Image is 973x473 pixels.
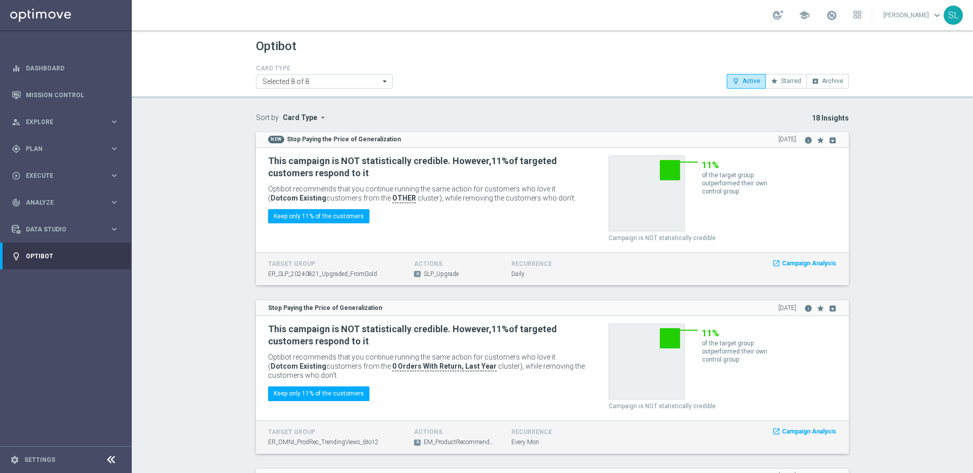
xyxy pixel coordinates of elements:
[12,243,119,269] div: Optibot
[732,77,739,85] i: lightbulb_outline
[702,171,773,195] p: of the target group outperformed their own control group
[256,113,279,122] label: Sort by
[12,252,21,261] i: lightbulb
[816,304,825,312] i: star
[944,6,963,25] div: SL
[26,200,109,206] span: Analyze
[392,194,416,202] b: OTHER
[283,113,317,122] span: Card Type
[260,77,312,86] span: Selected 8 of 8
[11,145,120,153] button: gps_fixed Plan keyboard_arrow_right
[26,82,119,108] a: Mission Control
[268,209,369,223] button: Keep only 11% of the customers
[268,323,586,347] h2: This campaign is NOT statistically credible. However, of targeted customers respond to it
[771,77,778,85] i: star
[11,91,120,99] button: Mission Control
[11,64,120,72] button: equalizer Dashboard
[778,135,796,144] span: [DATE]
[816,136,825,144] i: star
[109,171,119,180] i: keyboard_arrow_right
[804,300,812,312] button: info
[702,327,773,339] h2: 11%
[109,144,119,153] i: keyboard_arrow_right
[408,113,849,123] p: 18 Insights
[26,173,109,179] span: Execute
[256,65,393,72] h4: CARD TYPE
[11,118,120,126] button: person_search Explore keyboard_arrow_right
[11,252,120,260] button: lightbulb Optibot
[26,243,119,269] a: Optibot
[814,300,825,312] button: star
[26,146,109,152] span: Plan
[12,117,109,127] div: Explore
[256,74,393,89] ng-select: Anomaly Detection, Best Campaign of the Week, Expand Insignificant Stream, Focus Campaign on Best...
[829,136,837,144] i: archive
[392,362,497,370] b: 0 Orders With Return, Last Year
[268,428,399,436] h4: target group
[609,234,837,242] p: Campaign is NOT statistically credible
[492,324,509,334] b: 11%
[829,304,837,312] i: archive
[826,300,837,312] button: archive
[319,113,327,122] i: arrow_drop_down
[424,438,496,447] span: EM_ProductRecommendation
[109,198,119,207] i: keyboard_arrow_right
[26,119,109,125] span: Explore
[804,304,812,312] i: info
[414,260,496,267] h4: actions
[271,362,326,370] b: Dotcom Existing
[418,194,576,202] span: cluster), while removing the customers who don’t.
[511,438,539,447] span: Every Mon
[109,117,119,127] i: keyboard_arrow_right
[414,428,496,436] h4: actions
[742,77,760,85] span: Active
[12,144,21,153] i: gps_fixed
[822,77,843,85] span: Archive
[782,427,836,436] span: Campaign Analysis
[11,172,120,180] button: play_circle_outline Execute keyboard_arrow_right
[931,10,943,21] span: keyboard_arrow_down
[812,77,819,85] i: archive
[511,270,525,279] span: Daily
[702,159,773,171] h2: 11%
[268,386,369,401] button: Keep only 11% of the customers
[268,260,399,267] h4: target group
[268,362,585,379] span: cluster), while removing the customers who don’t.
[268,438,379,447] span: ER_OMNI_ProdRec_TrendingViews_6to12
[804,136,812,144] i: info
[283,113,327,122] button: Card Type arrow_drop_down
[511,428,593,436] h4: recurrence
[12,117,21,127] i: person_search
[799,10,810,21] span: school
[414,440,421,446] span: A
[772,427,780,436] i: launch
[782,259,836,268] span: Campaign Analysis
[492,155,509,166] b: 11%
[268,353,555,370] span: Optibot recommends that you continue running the same action for customers who love it ( customer...
[12,171,109,180] div: Execute
[12,225,109,234] div: Data Studio
[702,339,773,364] p: of the target group outperformed their own control group
[256,39,296,54] h1: Optibot
[778,304,796,312] span: [DATE]
[826,132,837,144] button: archive
[814,132,825,144] button: star
[12,171,21,180] i: play_circle_outline
[12,198,21,207] i: track_changes
[268,155,586,179] h2: This campaign is NOT statistically credible. However, of targeted customers respond to it
[26,226,109,232] span: Data Studio
[268,270,377,279] span: ER_SLP_20240821_Upgraded_FromGold
[511,260,593,267] h4: recurrence
[109,224,119,234] i: keyboard_arrow_right
[268,304,382,311] strong: Stop Paying the Price of Generalization
[11,199,120,207] button: track_changes Analyze keyboard_arrow_right
[804,132,812,144] button: info
[268,185,555,202] span: Optibot recommends that you continue running the same action for customers who love it ( customer...
[11,225,120,233] div: Data Studio keyboard_arrow_right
